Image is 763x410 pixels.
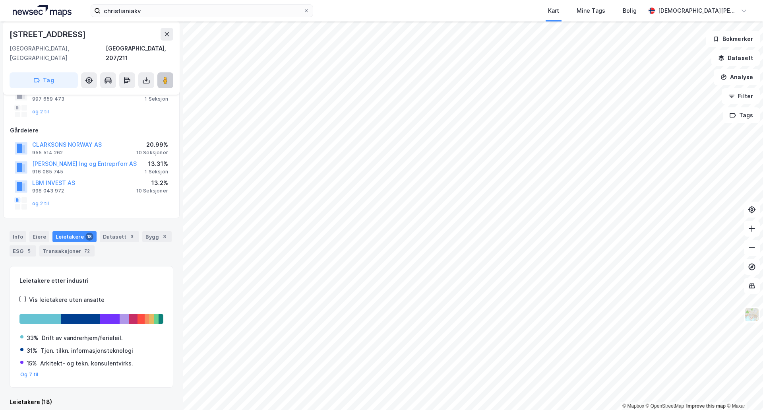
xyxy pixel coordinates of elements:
div: Datasett [100,231,139,242]
a: Improve this map [686,403,726,409]
div: Bolig [623,6,637,16]
div: 3 [161,233,168,241]
div: Gårdeiere [10,126,173,135]
div: [GEOGRAPHIC_DATA], [GEOGRAPHIC_DATA] [10,44,106,63]
iframe: Chat Widget [723,372,763,410]
button: Bokmerker [706,31,760,47]
div: 13.2% [136,178,168,188]
div: 10 Seksjoner [136,188,168,194]
button: Analyse [714,69,760,85]
div: Bygg [142,231,172,242]
div: Arkitekt- og tekn. konsulentvirks. [40,359,133,368]
div: 13.31% [145,159,168,169]
div: Leietakere [52,231,97,242]
img: logo.a4113a55bc3d86da70a041830d287a7e.svg [13,5,72,17]
a: Mapbox [622,403,644,409]
div: Leietakere etter industri [19,276,163,286]
div: Kart [548,6,559,16]
div: [STREET_ADDRESS] [10,28,87,41]
div: 916 085 745 [32,169,63,175]
div: 15% [27,359,37,368]
div: 72 [83,247,91,255]
div: 1 Seksjon [145,96,168,102]
div: 1 Seksjon [145,169,168,175]
div: 18 [85,233,93,241]
div: 955 514 262 [32,150,63,156]
div: [GEOGRAPHIC_DATA], 207/211 [106,44,173,63]
div: ESG [10,245,36,256]
div: 998 043 972 [32,188,64,194]
button: Tag [10,72,78,88]
div: 20.99% [136,140,168,150]
div: [DEMOGRAPHIC_DATA][PERSON_NAME] [658,6,738,16]
div: 997 659 473 [32,96,64,102]
button: Datasett [711,50,760,66]
div: Info [10,231,26,242]
input: Søk på adresse, matrikkel, gårdeiere, leietakere eller personer [101,5,303,17]
div: Eiere [29,231,49,242]
div: 33% [27,333,39,343]
img: Z [744,307,759,322]
div: Transaksjoner [39,245,95,256]
div: Tjen. tilkn. informasjonsteknologi [41,346,133,356]
a: OpenStreetMap [646,403,684,409]
div: Vis leietakere uten ansatte [29,295,105,305]
button: Filter [722,88,760,104]
div: 3 [128,233,136,241]
div: Drift av vandrerhjem/ferieleil. [42,333,123,343]
div: 5 [25,247,33,255]
div: 31% [27,346,37,356]
button: Tags [723,107,760,123]
div: Kontrollprogram for chat [723,372,763,410]
div: Leietakere (18) [10,397,173,407]
button: Og 7 til [20,371,39,378]
div: 10 Seksjoner [136,150,168,156]
div: Mine Tags [577,6,605,16]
